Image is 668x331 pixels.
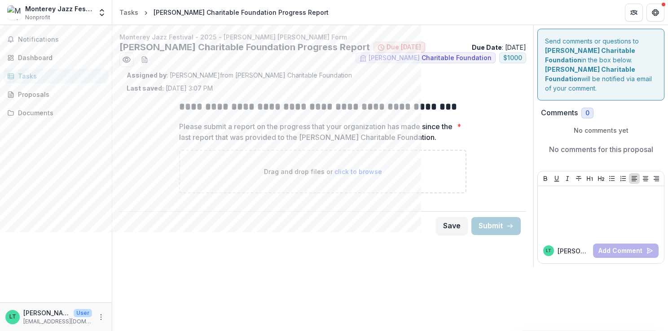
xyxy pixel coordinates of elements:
[503,54,522,62] span: $ 1000
[546,248,551,253] div: Lauren Tobin
[549,144,653,155] p: No comments for this proposal
[18,90,101,99] div: Proposals
[7,5,22,20] img: Monterey Jazz Festival
[596,173,606,184] button: Heading 2
[436,217,468,235] button: Save
[651,173,662,184] button: Align Right
[387,44,421,51] span: Due [DATE]
[264,167,382,176] p: Drag and drop files or
[116,6,142,19] a: Tasks
[119,32,526,42] p: Monterey Jazz Festival - 2025 - [PERSON_NAME] [PERSON_NAME] Form
[4,32,108,47] button: Notifications
[127,84,164,92] strong: Last saved:
[585,109,589,117] span: 0
[4,87,108,102] a: Proposals
[119,52,134,67] button: Preview caf16545-fc02-41f0-b49f-445d27266500.pdf
[4,69,108,83] a: Tasks
[25,13,50,22] span: Nonprofit
[4,50,108,65] a: Dashboard
[96,312,106,322] button: More
[593,244,659,258] button: Add Comment
[541,109,578,117] h2: Comments
[618,173,628,184] button: Ordered List
[23,318,92,326] p: [EMAIL_ADDRESS][DOMAIN_NAME]
[18,53,101,62] div: Dashboard
[18,36,105,44] span: Notifications
[127,83,213,93] p: [DATE] 3:07 PM
[25,4,92,13] div: Monterey Jazz Festival
[562,173,573,184] button: Italicize
[573,173,584,184] button: Strike
[334,168,382,175] span: click to browse
[137,52,152,67] button: download-word-button
[127,70,519,80] p: : [PERSON_NAME] from [PERSON_NAME] Charitable Foundation
[471,217,521,235] button: Submit
[18,71,101,81] div: Tasks
[4,105,108,120] a: Documents
[541,126,661,135] p: No comments yet
[119,8,138,17] div: Tasks
[96,4,108,22] button: Open entity switcher
[369,54,492,62] span: [PERSON_NAME] Charitable Foundation
[119,42,370,52] h2: [PERSON_NAME] Charitable Foundation Progress Report
[116,6,332,19] nav: breadcrumb
[545,47,635,64] strong: [PERSON_NAME] Charitable Foundation
[606,173,617,184] button: Bullet List
[472,43,526,52] p: : [DATE]
[18,108,101,118] div: Documents
[646,4,664,22] button: Get Help
[9,314,16,320] div: Lauren Tobin
[558,246,589,256] p: [PERSON_NAME]
[23,308,70,318] p: [PERSON_NAME]
[584,173,595,184] button: Heading 1
[154,8,329,17] div: [PERSON_NAME] Charitable Foundation Progress Report
[537,29,664,100] div: Send comments or questions to in the box below. will be notified via email of your comment.
[127,71,167,79] strong: Assigned by
[629,173,640,184] button: Align Left
[74,309,92,317] p: User
[640,173,651,184] button: Align Center
[540,173,551,184] button: Bold
[179,121,453,143] p: Please submit a report on the progress that your organization has made since the last report that...
[472,44,502,51] strong: Due Date
[551,173,562,184] button: Underline
[545,65,635,83] strong: [PERSON_NAME] Charitable Foundation
[625,4,643,22] button: Partners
